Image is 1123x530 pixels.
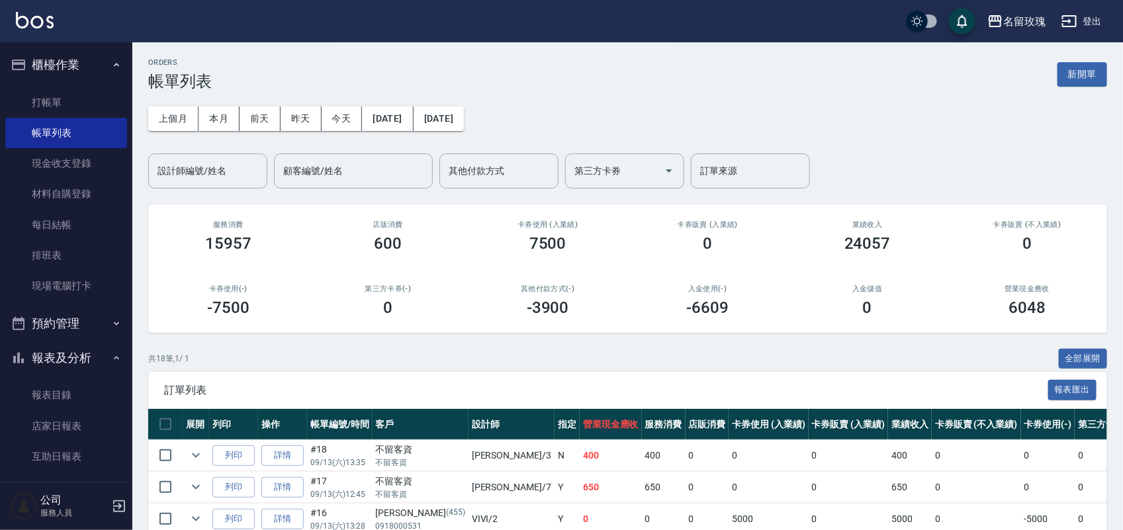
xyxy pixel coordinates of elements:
[703,234,712,253] h3: 0
[1059,349,1108,369] button: 全部展開
[307,440,373,471] td: #18
[446,506,465,520] p: (455)
[982,8,1051,35] button: 名留玫瑰
[5,210,127,240] a: 每日結帳
[1056,9,1107,34] button: 登出
[888,472,932,503] td: 650
[809,409,889,440] th: 卡券販賣 (入業績)
[148,107,199,131] button: 上個月
[199,107,240,131] button: 本月
[5,341,127,375] button: 報表及分析
[644,220,772,229] h2: 卡券販賣 (入業績)
[932,440,1020,471] td: 0
[16,12,54,28] img: Logo
[809,472,889,503] td: 0
[1009,298,1046,317] h3: 6048
[376,474,465,488] div: 不留客資
[803,220,932,229] h2: 業績收入
[5,179,127,209] a: 材料自購登錄
[376,457,465,468] p: 不留客資
[5,441,127,472] a: 互助日報表
[844,234,891,253] h3: 24057
[1021,440,1075,471] td: 0
[212,509,255,529] button: 列印
[1021,409,1075,440] th: 卡券使用(-)
[888,440,932,471] td: 400
[5,87,127,118] a: 打帳單
[5,306,127,341] button: 預約管理
[307,472,373,503] td: #17
[644,285,772,293] h2: 入金使用(-)
[469,440,555,471] td: [PERSON_NAME] /3
[932,409,1020,440] th: 卡券販賣 (不入業績)
[484,220,612,229] h2: 卡券使用 (入業績)
[212,445,255,466] button: 列印
[186,509,206,529] button: expand row
[809,440,889,471] td: 0
[261,477,304,498] a: 詳情
[642,440,686,471] td: 400
[240,107,281,131] button: 前天
[863,298,872,317] h3: 0
[11,493,37,519] img: Person
[376,506,465,520] div: [PERSON_NAME]
[261,445,304,466] a: 詳情
[555,440,580,471] td: N
[324,285,453,293] h2: 第三方卡券(-)
[686,472,729,503] td: 0
[1022,234,1032,253] h3: 0
[642,472,686,503] td: 650
[469,409,555,440] th: 設計師
[580,472,642,503] td: 650
[469,472,555,503] td: [PERSON_NAME] /7
[5,240,127,271] a: 排班表
[964,220,1092,229] h2: 卡券販賣 (不入業績)
[183,409,209,440] th: 展開
[5,380,127,410] a: 報表目錄
[205,234,251,253] h3: 15957
[376,443,465,457] div: 不留客資
[5,148,127,179] a: 現金收支登錄
[212,477,255,498] button: 列印
[555,409,580,440] th: 指定
[261,509,304,529] a: 詳情
[1048,383,1097,396] a: 報表匯出
[186,477,206,497] button: expand row
[148,353,189,365] p: 共 18 筆, 1 / 1
[527,298,569,317] h3: -3900
[964,285,1092,293] h2: 營業現金應收
[148,58,212,67] h2: ORDERS
[686,409,729,440] th: 店販消費
[555,472,580,503] td: Y
[307,409,373,440] th: 帳單編號/時間
[207,298,249,317] h3: -7500
[186,445,206,465] button: expand row
[932,472,1020,503] td: 0
[5,271,127,301] a: 現場電腦打卡
[949,8,975,34] button: save
[281,107,322,131] button: 昨天
[658,160,680,181] button: Open
[324,220,453,229] h2: 店販消費
[209,409,258,440] th: 列印
[642,409,686,440] th: 服務消費
[414,107,464,131] button: [DATE]
[1021,472,1075,503] td: 0
[40,507,108,519] p: 服務人員
[1057,67,1107,80] a: 新開單
[164,220,292,229] h3: 服務消費
[258,409,307,440] th: 操作
[729,440,809,471] td: 0
[5,472,127,502] a: 互助點數明細
[310,488,369,500] p: 09/13 (六) 12:45
[310,457,369,468] p: 09/13 (六) 13:35
[803,285,932,293] h2: 入金儲值
[686,298,729,317] h3: -6609
[729,472,809,503] td: 0
[1057,62,1107,87] button: 新開單
[484,285,612,293] h2: 其他付款方式(-)
[322,107,363,131] button: 今天
[1003,13,1046,30] div: 名留玫瑰
[580,440,642,471] td: 400
[888,409,932,440] th: 業績收入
